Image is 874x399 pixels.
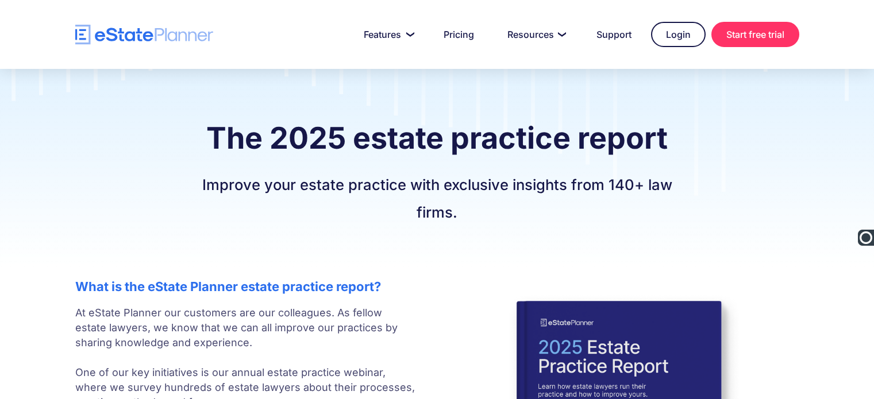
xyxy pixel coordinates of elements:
[494,23,577,46] a: Resources
[711,22,799,47] a: Start free trial
[75,279,415,294] h2: What is the eState Planner estate practice report?
[651,22,706,47] a: Login
[583,23,645,46] a: Support
[430,23,488,46] a: Pricing
[202,176,672,221] strong: Improve your estate practice with exclusive insights from 140+ law firms.
[75,25,213,45] a: home
[350,23,424,46] a: Features
[206,120,668,156] strong: The 2025 estate practice report
[858,230,874,246] img: Ooma Logo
